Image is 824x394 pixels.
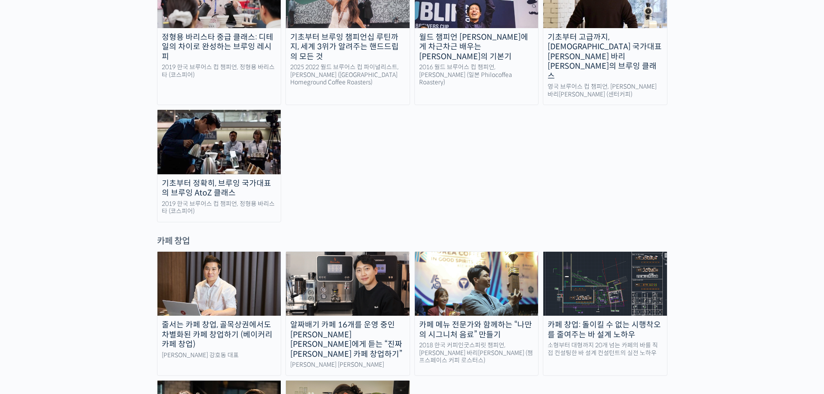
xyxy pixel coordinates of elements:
div: 2019 한국 브루어스 컵 챔피언, 정형용 바리스타 (코스피어) [157,200,281,215]
div: 소형부터 대형까지 20개 넘는 카페의 바를 직접 컨설팅한 바 설계 컨설턴트의 실전 노하우 [543,342,667,357]
a: 카페 창업: 돌이킬 수 없는 시행착오를 줄여주는 바 설계 노하우 소형부터 대형까지 20개 넘는 카페의 바를 직접 컨설팅한 바 설계 컨설턴트의 실전 노하우 [543,251,667,376]
div: [PERSON_NAME] [PERSON_NAME] [286,361,410,369]
div: 2018 한국 커피인굿스피릿 챔피언, [PERSON_NAME] 바리[PERSON_NAME] (챔프스페이스 커피 로스터스) [415,342,539,365]
div: 카페 창업: 돌이킬 수 없는 시행착오를 줄여주는 바 설계 노하우 [543,320,667,340]
div: 정형용 바리스타 중급 클래스: 디테일의 차이로 완성하는 브루잉 레시피 [157,32,281,62]
div: 2016 월드 브루어스 컵 챔피언, [PERSON_NAME] (일본 Philocoffea Roastery) [415,64,539,86]
div: 월드 챔피언 [PERSON_NAME]에게 차근차근 배우는 [PERSON_NAME]의 기본기 [415,32,539,62]
a: 알짜배기 카페 16개를 운영 중인 [PERSON_NAME] [PERSON_NAME]에게 듣는 “진짜 [PERSON_NAME] 카페 창업하기” [PERSON_NAME] [PER... [285,251,410,376]
div: 영국 브루어스 컵 챔피언, [PERSON_NAME] 바리[PERSON_NAME] (센터커피) [543,83,667,98]
div: 카페 메뉴 전문가와 함께하는 “나만의 시그니처 음료” 만들기 [415,320,539,340]
div: [PERSON_NAME] 강호동 대표 [157,352,281,359]
img: hodongkang-course-thumbnail.jpg [157,252,281,316]
a: 기초부터 정확히, 브루잉 국가대표의 브루잉 AtoZ 클래스 2019 한국 브루어스 컵 챔피언, 정형용 바리스타 (코스피어) [157,109,282,222]
span: 설정 [134,287,144,294]
div: 알짜배기 카페 16개를 운영 중인 [PERSON_NAME] [PERSON_NAME]에게 듣는 “진짜 [PERSON_NAME] 카페 창업하기” [286,320,410,359]
div: 기초부터 정확히, 브루잉 국가대표의 브루잉 AtoZ 클래스 [157,179,281,198]
div: 2025 2022 월드 브루어스 컵 파이널리스트, [PERSON_NAME] ([GEOGRAPHIC_DATA] Homeground Coffee Roasters) [286,64,410,86]
img: minseokang_thumbnail.jpeg [415,252,539,316]
img: taehwanahn-course-thumbnail.jpeg [286,252,410,316]
a: 카페 메뉴 전문가와 함께하는 “나만의 시그니처 음료” 만들기 2018 한국 커피인굿스피릿 챔피언, [PERSON_NAME] 바리[PERSON_NAME] (챔프스페이스 커피 로... [414,251,539,376]
a: 줄서는 카페 창업, 골목상권에서도 차별화된 카페 창업하기 (베이커리 카페 창업) [PERSON_NAME] 강호동 대표 [157,251,282,376]
img: hyungyongjeong_thumbnail.jpg [157,110,281,174]
div: 기초부터 고급까지, [DEMOGRAPHIC_DATA] 국가대표 [PERSON_NAME] 바리[PERSON_NAME]의 브루잉 클래스 [543,32,667,81]
img: bar_planning_thumbnail.png [543,252,667,316]
a: 홈 [3,274,57,296]
a: 대화 [57,274,112,296]
div: 2019 한국 브루어스 컵 챔피언, 정형용 바리스타 (코스피어) [157,64,281,79]
span: 홈 [27,287,32,294]
div: 기초부터 브루잉 챔피언십 루틴까지, 세계 3위가 알려주는 핸드드립의 모든 것 [286,32,410,62]
div: 줄서는 카페 창업, 골목상권에서도 차별화된 카페 창업하기 (베이커리 카페 창업) [157,320,281,349]
div: 카페 창업 [157,235,667,247]
a: 설정 [112,274,166,296]
span: 대화 [79,288,90,295]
